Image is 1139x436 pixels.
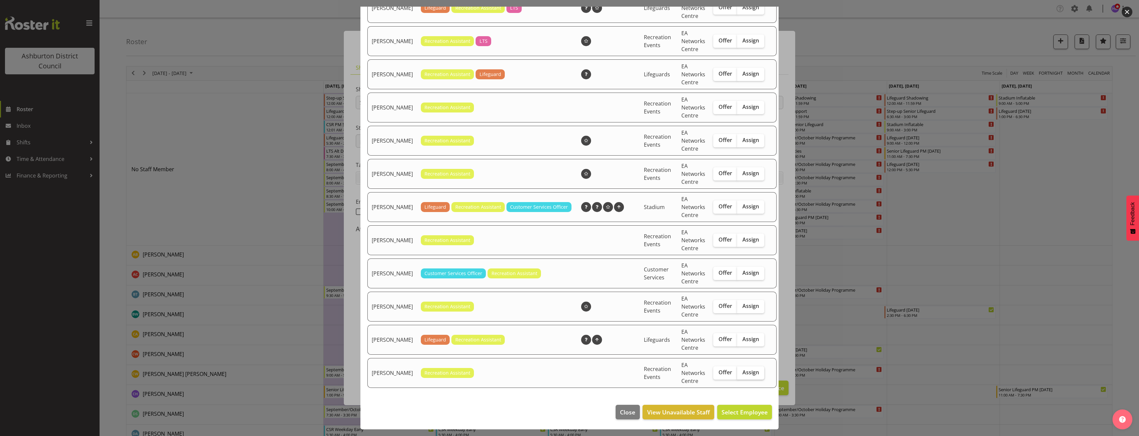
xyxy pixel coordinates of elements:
[510,203,568,211] span: Customer Services Officer
[719,70,732,77] span: Offer
[424,203,446,211] span: Lifeguard
[742,336,759,342] span: Assign
[681,361,705,385] span: EA Networks Centre
[647,408,710,416] span: View Unavailable Staff
[424,71,470,78] span: Recreation Assistant
[644,266,669,281] span: Customer Services
[367,325,417,355] td: [PERSON_NAME]
[367,292,417,322] td: [PERSON_NAME]
[644,233,671,248] span: Recreation Events
[644,4,670,12] span: Lifeguards
[367,26,417,56] td: [PERSON_NAME]
[719,137,732,143] span: Offer
[742,369,759,376] span: Assign
[742,303,759,309] span: Assign
[620,408,635,416] span: Close
[424,237,470,244] span: Recreation Assistant
[719,4,732,11] span: Offer
[742,104,759,110] span: Assign
[719,104,732,110] span: Offer
[742,269,759,276] span: Assign
[681,262,705,285] span: EA Networks Centre
[424,303,470,310] span: Recreation Assistant
[719,269,732,276] span: Offer
[681,30,705,53] span: EA Networks Centre
[424,336,446,343] span: Lifeguard
[719,170,732,177] span: Offer
[1126,195,1139,241] button: Feedback - Show survey
[717,405,772,419] button: Select Employee
[1130,202,1136,225] span: Feedback
[367,126,417,156] td: [PERSON_NAME]
[424,369,470,377] span: Recreation Assistant
[719,236,732,243] span: Offer
[681,96,705,119] span: EA Networks Centre
[719,369,732,376] span: Offer
[719,203,732,210] span: Offer
[644,100,671,115] span: Recreation Events
[681,295,705,318] span: EA Networks Centre
[721,408,768,416] span: Select Employee
[644,34,671,49] span: Recreation Events
[367,59,417,89] td: [PERSON_NAME]
[644,365,671,381] span: Recreation Events
[681,63,705,86] span: EA Networks Centre
[742,170,759,177] span: Assign
[681,328,705,351] span: EA Networks Centre
[367,192,417,222] td: [PERSON_NAME]
[742,236,759,243] span: Assign
[455,336,501,343] span: Recreation Assistant
[719,336,732,342] span: Offer
[492,270,537,277] span: Recreation Assistant
[510,4,518,12] span: LTS
[424,37,470,45] span: Recreation Assistant
[681,129,705,152] span: EA Networks Centre
[424,137,470,144] span: Recreation Assistant
[681,195,705,219] span: EA Networks Centre
[367,159,417,189] td: [PERSON_NAME]
[455,4,501,12] span: Recreation Assistant
[367,93,417,122] td: [PERSON_NAME]
[367,258,417,288] td: [PERSON_NAME]
[424,4,446,12] span: Lifeguard
[1119,416,1126,423] img: help-xxl-2.png
[644,336,670,343] span: Lifeguards
[424,270,482,277] span: Customer Services Officer
[742,203,759,210] span: Assign
[644,166,671,182] span: Recreation Events
[644,299,671,314] span: Recreation Events
[681,162,705,185] span: EA Networks Centre
[424,170,470,178] span: Recreation Assistant
[367,225,417,255] td: [PERSON_NAME]
[681,229,705,252] span: EA Networks Centre
[719,37,732,44] span: Offer
[742,70,759,77] span: Assign
[719,303,732,309] span: Offer
[616,405,640,419] button: Close
[644,203,665,211] span: Stadium
[644,71,670,78] span: Lifeguards
[643,405,714,419] button: View Unavailable Staff
[424,104,470,111] span: Recreation Assistant
[480,71,501,78] span: Lifeguard
[742,4,759,11] span: Assign
[455,203,501,211] span: Recreation Assistant
[742,37,759,44] span: Assign
[367,358,417,388] td: [PERSON_NAME]
[742,137,759,143] span: Assign
[480,37,488,45] span: LTS
[644,133,671,148] span: Recreation Events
